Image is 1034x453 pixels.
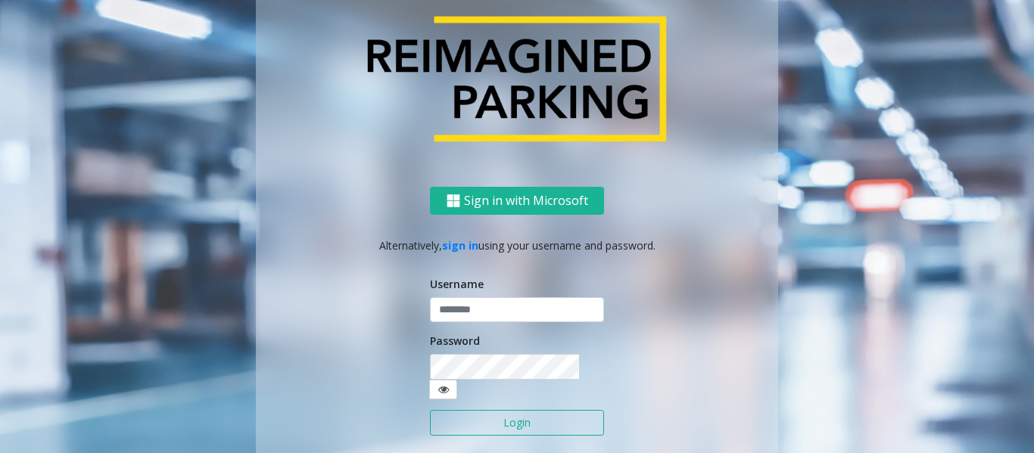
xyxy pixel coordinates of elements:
[442,238,478,253] a: sign in
[430,410,604,436] button: Login
[430,333,480,349] label: Password
[430,187,604,215] button: Sign in with Microsoft
[430,276,484,292] label: Username
[271,237,763,253] p: Alternatively, using your username and password.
